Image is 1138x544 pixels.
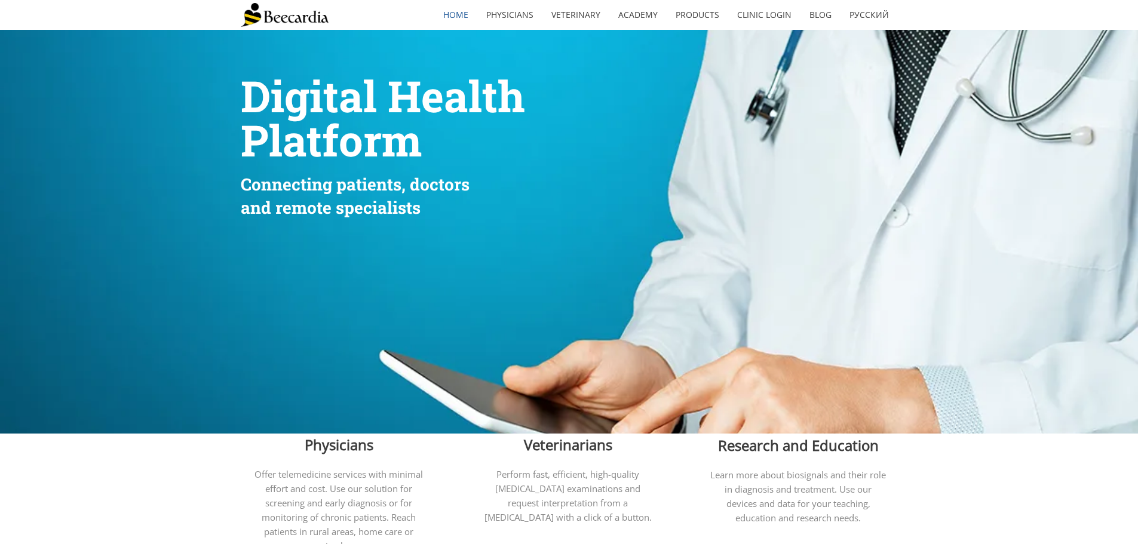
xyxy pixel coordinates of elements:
span: Veterinarians [524,435,612,454]
span: Learn more about biosignals and their role in diagnosis and treatment. Use our devices and data f... [710,469,886,524]
a: Veterinary [542,1,609,29]
a: Academy [609,1,667,29]
img: Beecardia [241,3,329,27]
span: Digital Health [241,67,525,124]
a: Русский [841,1,898,29]
span: Platform [241,112,422,168]
a: home [434,1,477,29]
span: Connecting patients, doctors [241,173,470,195]
span: Physicians [305,435,373,454]
a: Clinic Login [728,1,800,29]
span: Research and Education [718,435,879,455]
a: Products [667,1,728,29]
a: Blog [800,1,841,29]
span: and remote specialists [241,196,421,219]
span: Perform fast, efficient, high-quality [MEDICAL_DATA] examinations and request interpretation from... [484,468,652,523]
a: Physicians [477,1,542,29]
